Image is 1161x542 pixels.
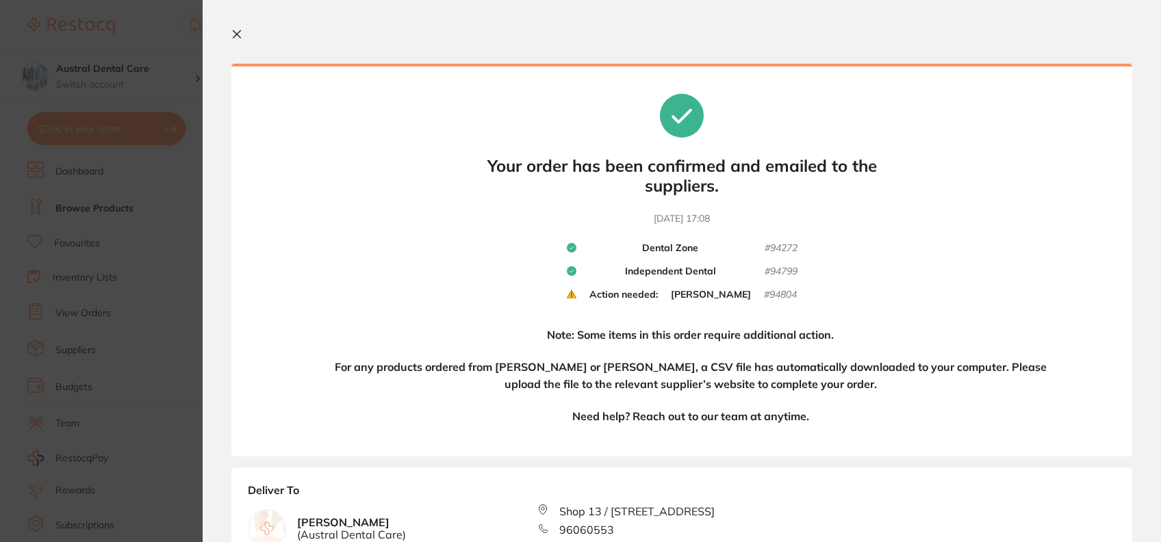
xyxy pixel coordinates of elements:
span: Shop 13 / [STREET_ADDRESS] [559,505,715,517]
b: Dental Zone [642,242,698,255]
b: [PERSON_NAME] [297,516,406,541]
b: Independent Dental [625,266,716,278]
h4: Note: Some items in this order require additional action. [547,326,834,344]
small: # 94272 [765,242,798,255]
b: Your order has been confirmed and emailed to the suppliers. [476,156,887,196]
small: # 94804 [764,289,797,301]
span: 96060553 [559,524,614,536]
small: # 94799 [765,266,798,278]
span: ( Austral Dental Care ) [297,528,406,541]
b: Deliver To [248,484,1116,504]
b: [PERSON_NAME] [671,289,751,301]
time: [DATE] 17:08 [654,212,710,226]
h4: Need help? Reach out to our team at anytime. [572,408,809,426]
h4: For any products ordered from [PERSON_NAME] or [PERSON_NAME], a CSV file has automatically downlo... [327,359,1054,393]
b: Action needed: [589,289,658,301]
